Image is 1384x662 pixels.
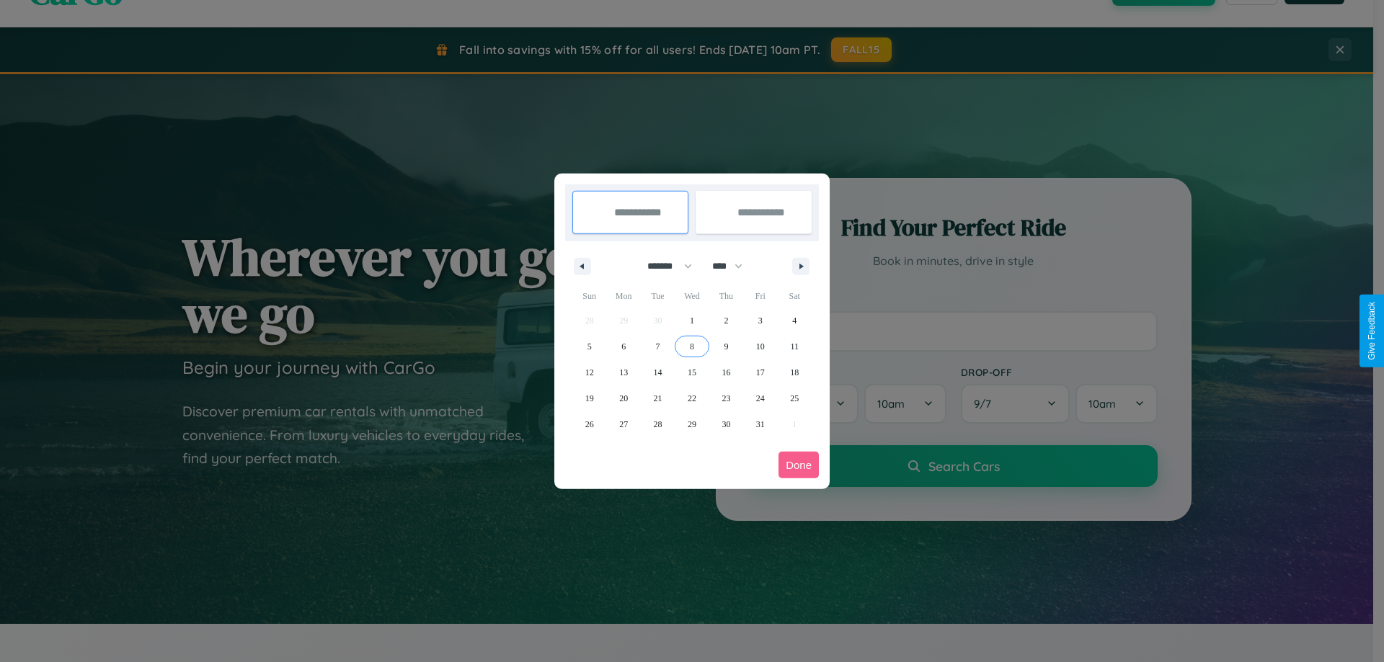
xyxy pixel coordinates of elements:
[756,411,765,437] span: 31
[619,411,628,437] span: 27
[641,359,675,385] button: 14
[790,359,799,385] span: 18
[756,334,765,359] span: 10
[606,385,640,411] button: 20
[619,359,628,385] span: 13
[709,359,743,385] button: 16
[758,308,763,334] span: 3
[724,334,728,359] span: 9
[709,285,743,308] span: Thu
[743,359,777,385] button: 17
[690,334,694,359] span: 8
[688,385,696,411] span: 22
[572,385,606,411] button: 19
[709,308,743,334] button: 2
[572,411,606,437] button: 26
[790,385,799,411] span: 25
[641,411,675,437] button: 28
[743,308,777,334] button: 3
[572,334,606,359] button: 5
[778,334,812,359] button: 11
[656,334,660,359] span: 7
[756,359,765,385] span: 17
[778,285,812,308] span: Sat
[675,359,709,385] button: 15
[606,285,640,308] span: Mon
[709,385,743,411] button: 23
[585,359,594,385] span: 12
[587,334,592,359] span: 5
[572,285,606,308] span: Sun
[778,359,812,385] button: 18
[675,308,709,334] button: 1
[743,411,777,437] button: 31
[792,308,797,334] span: 4
[722,411,730,437] span: 30
[722,385,730,411] span: 23
[654,385,662,411] span: 21
[654,359,662,385] span: 14
[675,285,709,308] span: Wed
[572,359,606,385] button: 12
[621,334,626,359] span: 6
[606,334,640,359] button: 6
[709,334,743,359] button: 9
[606,359,640,385] button: 13
[641,334,675,359] button: 7
[690,308,694,334] span: 1
[790,334,799,359] span: 11
[675,385,709,411] button: 22
[1367,302,1377,360] div: Give Feedback
[743,334,777,359] button: 10
[722,359,730,385] span: 16
[585,385,594,411] span: 19
[724,308,728,334] span: 2
[778,308,812,334] button: 4
[585,411,594,437] span: 26
[778,385,812,411] button: 25
[778,452,819,478] button: Done
[743,285,777,308] span: Fri
[709,411,743,437] button: 30
[675,334,709,359] button: 8
[688,359,696,385] span: 15
[641,285,675,308] span: Tue
[743,385,777,411] button: 24
[756,385,765,411] span: 24
[606,411,640,437] button: 27
[654,411,662,437] span: 28
[619,385,628,411] span: 20
[675,411,709,437] button: 29
[688,411,696,437] span: 29
[641,385,675,411] button: 21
